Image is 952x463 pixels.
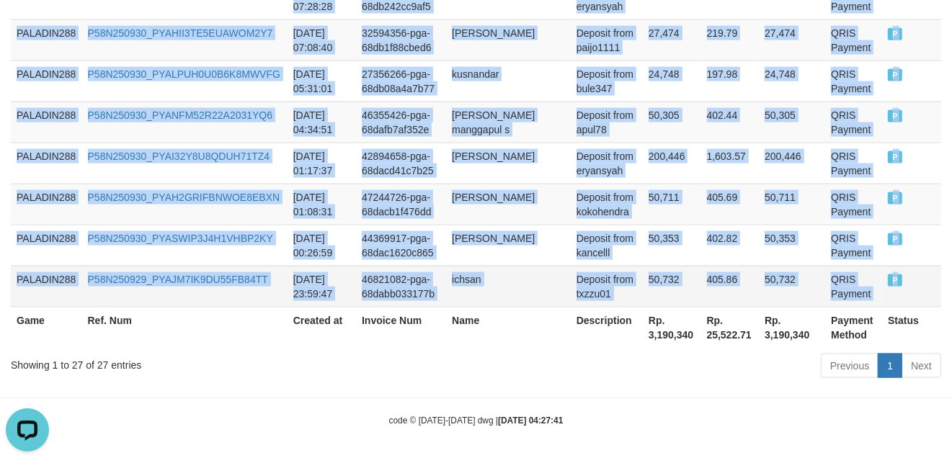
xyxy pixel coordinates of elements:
td: 50,732 [643,266,701,307]
td: 50,711 [759,184,825,225]
td: kusnandar [446,60,571,102]
td: 27356266-pga-68db08a4a7b77 [356,60,446,102]
td: 200,446 [643,143,701,184]
a: P58N250930_PYAH2GRIFBNWOE8EBXN [88,192,280,203]
td: Deposit from apul78 [571,102,643,143]
td: 50,353 [643,225,701,266]
td: 50,305 [643,102,701,143]
td: [DATE] 04:34:51 [288,102,356,143]
td: PALADIN288 [11,184,82,225]
td: 44369917-pga-68dac1620c865 [356,225,446,266]
td: [PERSON_NAME] [446,225,571,266]
td: 402.82 [701,225,760,266]
td: 402.44 [701,102,760,143]
th: Payment Method [825,307,882,348]
th: Invoice Num [356,307,446,348]
span: PAID [888,233,902,246]
td: 24,748 [643,60,701,102]
td: PALADIN288 [11,225,82,266]
td: QRIS Payment [825,225,882,266]
th: Game [11,307,82,348]
td: PALADIN288 [11,102,82,143]
td: PALADIN288 [11,266,82,307]
small: code © [DATE]-[DATE] dwg | [389,415,564,426]
td: [DATE] 07:08:40 [288,19,356,60]
span: PAID [888,274,902,287]
th: Rp. 3,190,340 [643,307,701,348]
td: 219.79 [701,19,760,60]
td: 32594356-pga-68db1f88cbed6 [356,19,446,60]
td: [DATE] 01:17:37 [288,143,356,184]
td: Deposit from paijo1111 [571,19,643,60]
td: 50,711 [643,184,701,225]
td: 197.98 [701,60,760,102]
td: Deposit from kokohendra [571,184,643,225]
td: 405.69 [701,184,760,225]
a: P58N250930_PYANFM52R22A2031YQ6 [88,109,273,121]
td: Deposit from txzzu01 [571,266,643,307]
td: QRIS Payment [825,143,882,184]
a: Previous [821,354,878,378]
a: P58N250930_PYAHII3TE5EUAWOM2Y7 [88,27,273,39]
td: QRIS Payment [825,184,882,225]
th: Rp. 25,522.71 [701,307,760,348]
td: PALADIN288 [11,19,82,60]
td: 405.86 [701,266,760,307]
span: PAID [888,110,902,122]
td: Deposit from eryansyah [571,143,643,184]
a: P58N250930_PYASWIP3J4H1VHBP2KY [88,233,273,244]
td: 46355426-pga-68dafb7af352e [356,102,446,143]
td: 1,603.57 [701,143,760,184]
span: PAID [888,28,902,40]
span: PAID [888,192,902,204]
td: Deposit from bule347 [571,60,643,102]
td: 24,748 [759,60,825,102]
td: ichsan [446,266,571,307]
td: [DATE] 00:26:59 [288,225,356,266]
td: PALADIN288 [11,143,82,184]
td: 50,732 [759,266,825,307]
td: 50,305 [759,102,825,143]
td: QRIS Payment [825,102,882,143]
td: 47244726-pga-68dacb1f476dd [356,184,446,225]
td: 46821082-pga-68dabb033177b [356,266,446,307]
td: [PERSON_NAME] manggapul s [446,102,571,143]
a: P58N250929_PYAJM7IK9DU55FB84TT [88,274,268,285]
span: PAID [888,69,902,81]
td: PALADIN288 [11,60,82,102]
th: Name [446,307,571,348]
td: 27,474 [643,19,701,60]
span: PAID [888,151,902,163]
td: 27,474 [759,19,825,60]
td: QRIS Payment [825,60,882,102]
th: Description [571,307,643,348]
td: [DATE] 05:31:01 [288,60,356,102]
td: 50,353 [759,225,825,266]
td: QRIS Payment [825,266,882,307]
a: P58N250930_PYALPUH0U0B6K8MWVFG [88,68,280,80]
th: Ref. Num [82,307,288,348]
td: [PERSON_NAME] [446,184,571,225]
td: 42894658-pga-68dacd41c7b25 [356,143,446,184]
th: Rp. 3,190,340 [759,307,825,348]
td: [DATE] 01:08:31 [288,184,356,225]
a: P58N250930_PYAI32Y8U8QDUH71TZ4 [88,150,270,162]
td: 200,446 [759,143,825,184]
button: Open LiveChat chat widget [6,6,49,49]
th: Status [882,307,941,348]
strong: [DATE] 04:27:41 [498,415,563,426]
th: Created at [288,307,356,348]
td: [PERSON_NAME] [446,19,571,60]
div: Showing 1 to 27 of 27 entries [11,352,386,372]
td: QRIS Payment [825,19,882,60]
a: 1 [878,354,902,378]
td: [PERSON_NAME] [446,143,571,184]
td: Deposit from kancelll [571,225,643,266]
a: Next [902,354,941,378]
td: [DATE] 23:59:47 [288,266,356,307]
